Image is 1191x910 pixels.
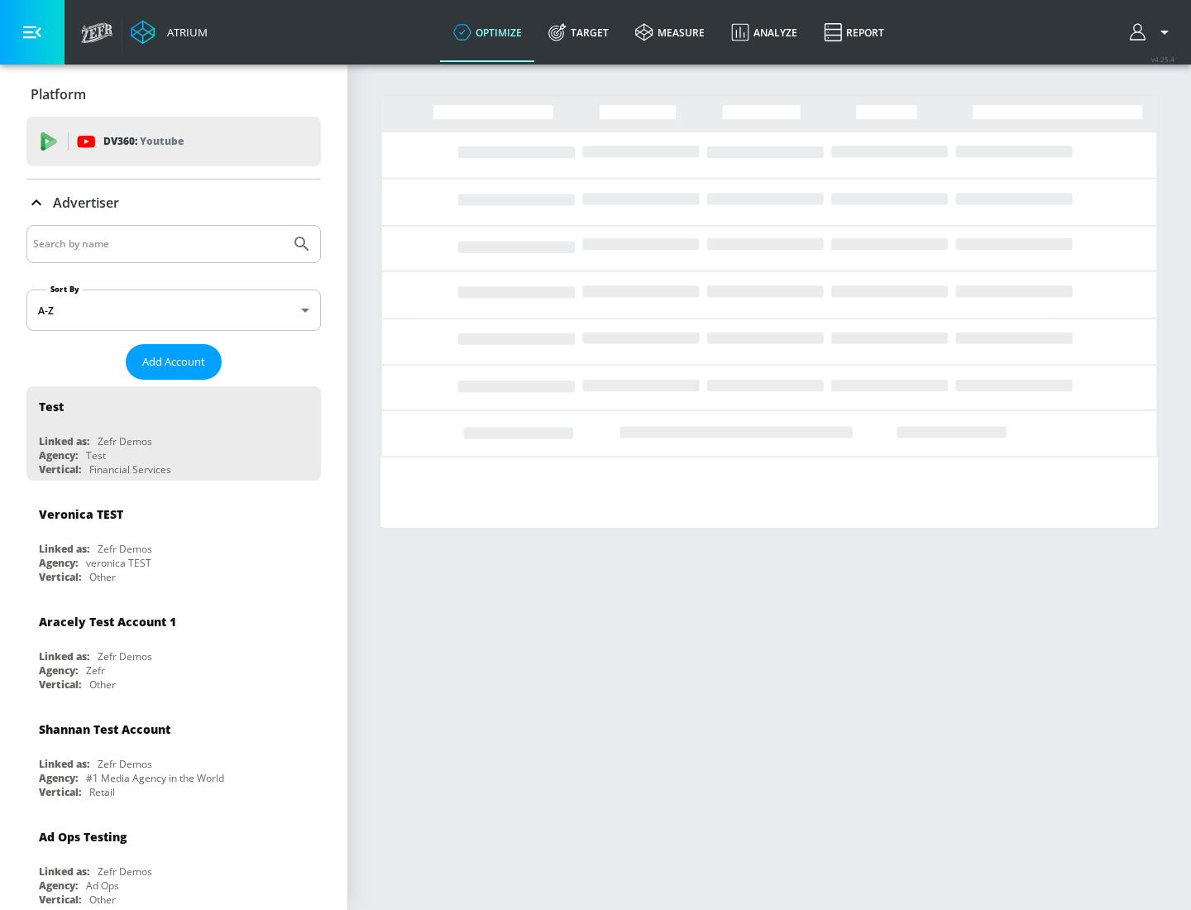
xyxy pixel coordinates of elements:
[98,864,152,879] div: Zefr Demos
[98,434,152,448] div: Zefr Demos
[26,709,321,803] div: Shannan Test AccountLinked as:Zefr DemosAgency:#1 Media Agency in the WorldVertical:Retail
[535,2,622,62] a: Target
[89,678,116,692] div: Other
[26,290,321,331] div: A-Z
[39,864,89,879] div: Linked as:
[126,344,222,380] button: Add Account
[622,2,718,62] a: measure
[89,570,116,584] div: Other
[440,2,535,62] a: optimize
[26,180,321,226] div: Advertiser
[1151,55,1174,64] span: v 4.25.4
[98,649,152,663] div: Zefr Demos
[89,785,115,799] div: Retail
[26,494,321,588] div: Veronica TESTLinked as:Zefr DemosAgency:veronica TESTVertical:Other
[103,132,184,151] p: DV360:
[53,194,119,212] p: Advertiser
[39,448,78,462] div: Agency:
[811,2,897,62] a: Report
[39,893,81,907] div: Vertical:
[26,386,321,481] div: TestLinked as:Zefr DemosAgency:TestVertical:Financial Services
[86,448,106,462] div: Test
[98,542,152,556] div: Zefr Demos
[39,771,78,785] div: Agency:
[142,352,205,371] span: Add Account
[39,399,64,414] div: Test
[39,757,89,771] div: Linked as:
[86,556,151,570] div: veronica TEST
[39,663,78,678] div: Agency:
[39,614,176,630] div: Aracely Test Account 1
[160,25,208,40] div: Atrium
[26,601,321,696] div: Aracely Test Account 1Linked as:Zefr DemosAgency:ZefrVertical:Other
[98,757,152,771] div: Zefr Demos
[89,893,116,907] div: Other
[718,2,811,62] a: Analyze
[86,771,224,785] div: #1 Media Agency in the World
[39,434,89,448] div: Linked as:
[39,829,127,845] div: Ad Ops Testing
[39,721,170,737] div: Shannan Test Account
[33,233,284,255] input: Search by name
[140,132,184,150] p: Youtube
[26,117,321,166] div: DV360: Youtube
[89,462,171,477] div: Financial Services
[39,570,81,584] div: Vertical:
[39,462,81,477] div: Vertical:
[39,785,81,799] div: Vertical:
[31,85,86,103] p: Platform
[39,556,78,570] div: Agency:
[86,879,119,893] div: Ad Ops
[39,678,81,692] div: Vertical:
[47,284,83,295] label: Sort By
[39,879,78,893] div: Agency:
[39,506,123,522] div: Veronica TEST
[86,663,105,678] div: Zefr
[39,542,89,556] div: Linked as:
[39,649,89,663] div: Linked as:
[131,20,208,45] a: Atrium
[26,71,321,117] div: Platform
